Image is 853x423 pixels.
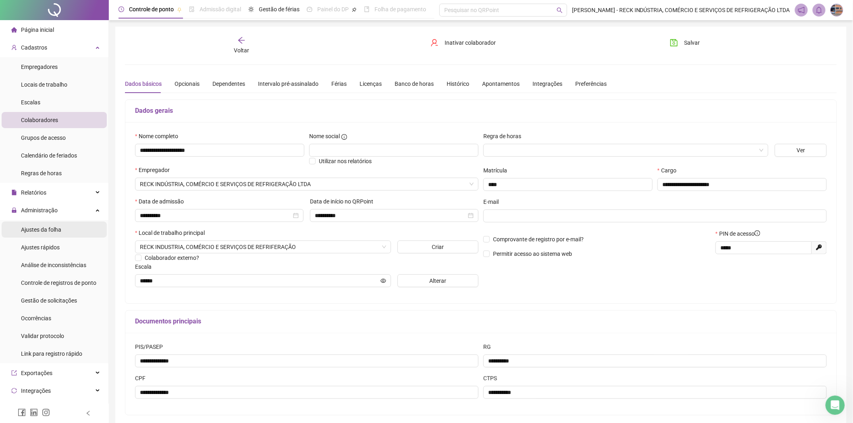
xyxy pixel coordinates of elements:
[21,189,46,196] span: Relatórios
[234,47,249,54] span: Voltar
[125,79,162,88] div: Dados básicos
[200,6,241,12] span: Admissão digital
[21,297,77,304] span: Gestão de solicitações
[447,79,469,88] div: Histórico
[572,6,790,15] span: [PERSON_NAME] - RECK INDÚSTRIA, COMÉRCIO E SERVIÇOS DE REFRIGERAÇÃO LTDA
[30,408,38,417] span: linkedin
[797,146,805,155] span: Ver
[21,135,66,141] span: Grupos de acesso
[42,408,50,417] span: instagram
[135,262,157,271] label: Escala
[21,315,51,321] span: Ocorrências
[331,79,347,88] div: Férias
[135,374,151,383] label: CPF
[483,374,502,383] label: CTPS
[21,170,62,176] span: Regras de horas
[135,106,827,116] h5: Dados gerais
[445,38,496,47] span: Inativar colaborador
[175,79,200,88] div: Opcionais
[212,79,245,88] div: Dependentes
[775,144,827,157] button: Ver
[248,6,254,12] span: sun
[21,44,47,51] span: Cadastros
[21,244,60,251] span: Ajustes rápidos
[424,36,502,49] button: Inativar colaborador
[381,278,386,284] span: eye
[482,79,520,88] div: Apontamentos
[11,207,17,213] span: lock
[21,370,52,376] span: Exportações
[258,79,318,88] div: Intervalo pré-assinalado
[119,6,124,12] span: clock-circle
[135,317,827,326] h5: Documentos principais
[129,6,174,12] span: Controle de ponto
[21,99,40,106] span: Escalas
[493,251,572,257] span: Permitir acesso ao sistema web
[493,236,584,243] span: Comprovante de registro por e-mail?
[85,411,91,416] span: left
[719,229,760,238] span: PIN de acesso
[657,166,682,175] label: Cargo
[557,7,563,13] span: search
[397,274,479,287] button: Alterar
[684,38,700,47] span: Salvar
[831,4,843,16] img: 6401
[21,117,58,123] span: Colaboradores
[341,134,347,140] span: info-circle
[237,36,245,44] span: arrow-left
[395,79,434,88] div: Banco de horas
[826,396,845,415] iframe: Intercom live chat
[11,45,17,50] span: user-add
[21,64,58,70] span: Empregadores
[135,342,168,351] label: PIS/PASEP
[11,27,17,33] span: home
[309,132,340,141] span: Nome social
[798,6,805,14] span: notification
[145,255,199,261] span: Colaborador externo?
[374,6,426,12] span: Folha de pagamento
[135,132,183,141] label: Nome completo
[21,280,96,286] span: Controle de registros de ponto
[430,276,447,285] span: Alterar
[432,243,444,251] span: Criar
[533,79,562,88] div: Integrações
[21,226,61,233] span: Ajustes da folha
[11,388,17,394] span: sync
[21,350,82,357] span: Link para registro rápido
[189,6,195,12] span: file-done
[135,228,210,237] label: Local de trabalho principal
[397,241,479,253] button: Criar
[11,370,17,376] span: export
[664,36,706,49] button: Salvar
[483,132,526,141] label: Regra de horas
[670,39,678,47] span: save
[135,166,175,174] label: Empregador
[755,230,760,236] span: info-circle
[483,197,504,206] label: E-mail
[360,79,382,88] div: Licenças
[21,27,54,33] span: Página inicial
[816,6,823,14] span: bell
[18,408,26,417] span: facebook
[259,6,300,12] span: Gestão de férias
[431,39,439,47] span: user-delete
[483,342,496,351] label: RG
[317,6,349,12] span: Painel do DP
[352,7,357,12] span: pushpin
[140,178,474,190] span: RECK INDÚSTRIA, COMÉRCIO E SERVIÇOS DE REFRIGERAÇÃO LTDA
[319,158,372,164] span: Utilizar nos relatórios
[21,207,58,214] span: Administração
[135,197,189,206] label: Data de admissão
[21,262,86,268] span: Análise de inconsistências
[575,79,607,88] div: Preferências
[21,333,64,339] span: Validar protocolo
[21,152,77,159] span: Calendário de feriados
[483,166,512,175] label: Matrícula
[177,7,182,12] span: pushpin
[364,6,370,12] span: book
[21,81,67,88] span: Locais de trabalho
[310,197,379,206] label: Data de início no QRPoint
[11,190,17,195] span: file
[140,241,386,253] span: RUA ALPINA,1422 ANA RECH
[21,388,51,394] span: Integrações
